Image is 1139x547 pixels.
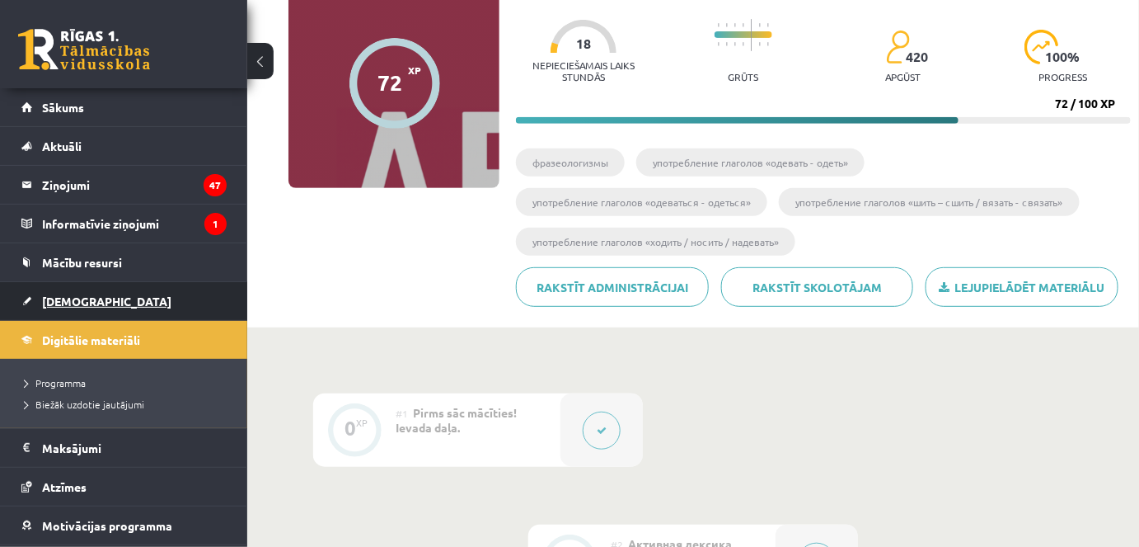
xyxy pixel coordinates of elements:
a: Rīgas 1. Tālmācības vidusskola [18,29,150,70]
img: students-c634bb4e5e11cddfef0936a35e636f08e4e9abd3cc4e673bd6f9a4125e45ecb1.svg [886,30,910,64]
img: icon-short-line-57e1e144782c952c97e751825c79c345078a6d821885a25fce030b3d8c18986b.svg [734,42,736,46]
img: icon-short-line-57e1e144782c952c97e751825c79c345078a6d821885a25fce030b3d8c18986b.svg [726,42,728,46]
span: 18 [576,36,591,51]
a: Ziņojumi47 [21,166,227,204]
li: фразеологизмы [516,149,625,177]
div: XP [356,418,368,427]
span: Pirms sāc mācīties! Ievada daļa. [396,405,517,435]
li: употребление глаголов «одеваться - одеться» [516,188,767,216]
span: Aktuāli [42,139,82,153]
li: употребление глаголов «одевать - одеть» [636,149,865,177]
legend: Maksājumi [42,429,227,467]
a: Informatīvie ziņojumi1 [21,205,227,243]
a: Rakstīt skolotājam [721,267,914,307]
span: 100 % [1046,50,1081,64]
img: icon-short-line-57e1e144782c952c97e751825c79c345078a6d821885a25fce030b3d8c18986b.svg [743,42,744,46]
p: Nepieciešamais laiks stundās [516,59,651,83]
a: Atzīmes [21,468,227,506]
legend: Informatīvie ziņojumi [42,205,227,243]
p: progress [1039,71,1088,83]
i: 47 [204,174,227,196]
span: Atzīmes [42,479,87,494]
a: Programma [25,375,231,390]
legend: Ziņojumi [42,166,227,204]
span: 420 [907,50,929,64]
div: 72 [378,70,403,95]
span: Digitālie materiāli [42,332,140,347]
a: [DEMOGRAPHIC_DATA] [21,282,227,320]
img: icon-short-line-57e1e144782c952c97e751825c79c345078a6d821885a25fce030b3d8c18986b.svg [767,42,769,46]
i: 1 [204,213,227,235]
a: Biežāk uzdotie jautājumi [25,397,231,412]
img: icon-progress-161ccf0a02000e728c5f80fcf4c31c7af3da0e1684b2b1d7c360e028c24a22f1.svg [1024,30,1060,64]
li: употребление глаголов «ходить / носить / надевать» [516,228,795,256]
span: XP [408,64,421,76]
span: Biežāk uzdotie jautājumi [25,398,144,411]
span: Mācību resursi [42,255,122,270]
a: Sākums [21,88,227,126]
img: icon-short-line-57e1e144782c952c97e751825c79c345078a6d821885a25fce030b3d8c18986b.svg [726,23,728,27]
img: icon-short-line-57e1e144782c952c97e751825c79c345078a6d821885a25fce030b3d8c18986b.svg [767,23,769,27]
li: употребление глаголов «шить – сшить / вязать - связать» [779,188,1080,216]
img: icon-short-line-57e1e144782c952c97e751825c79c345078a6d821885a25fce030b3d8c18986b.svg [734,23,736,27]
a: Aktuāli [21,127,227,165]
a: Mācību resursi [21,243,227,281]
a: Lejupielādēt materiālu [926,267,1118,307]
span: Motivācijas programma [42,518,172,533]
span: Programma [25,376,86,389]
img: icon-short-line-57e1e144782c952c97e751825c79c345078a6d821885a25fce030b3d8c18986b.svg [759,42,761,46]
span: Sākums [42,100,84,115]
div: 0 [345,421,356,436]
img: icon-short-line-57e1e144782c952c97e751825c79c345078a6d821885a25fce030b3d8c18986b.svg [759,23,761,27]
p: apgūst [886,71,921,83]
a: Motivācijas programma [21,507,227,545]
a: Rakstīt administrācijai [516,267,709,307]
img: icon-short-line-57e1e144782c952c97e751825c79c345078a6d821885a25fce030b3d8c18986b.svg [743,23,744,27]
span: [DEMOGRAPHIC_DATA] [42,294,171,309]
a: Maksājumi [21,429,227,467]
p: Grūts [729,71,759,83]
img: icon-short-line-57e1e144782c952c97e751825c79c345078a6d821885a25fce030b3d8c18986b.svg [718,42,719,46]
img: icon-long-line-d9ea69661e0d244f92f715978eff75569469978d946b2353a9bb055b3ed8787d.svg [751,19,752,51]
img: icon-short-line-57e1e144782c952c97e751825c79c345078a6d821885a25fce030b3d8c18986b.svg [718,23,719,27]
span: #1 [396,407,408,420]
a: Digitālie materiāli [21,321,227,359]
